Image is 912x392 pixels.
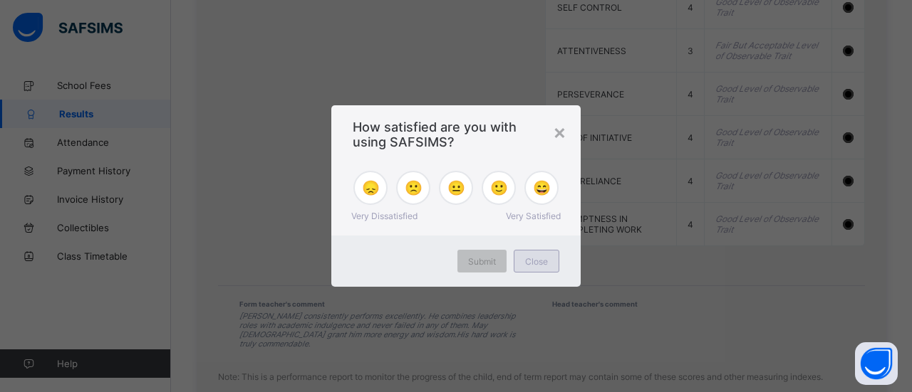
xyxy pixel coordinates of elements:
div: × [553,120,566,144]
span: 😞 [362,179,380,196]
span: Very Dissatisfied [351,211,418,221]
span: 🙂 [490,179,508,196]
span: How satisfied are you with using SAFSIMS? [353,120,559,149]
span: Very Satisfied [506,211,561,221]
span: Submit [468,256,496,267]
button: Open asap [855,342,898,385]
span: 🙁 [405,179,423,196]
span: 😐 [447,179,465,196]
span: Close [525,256,548,267]
span: 😄 [533,179,551,196]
